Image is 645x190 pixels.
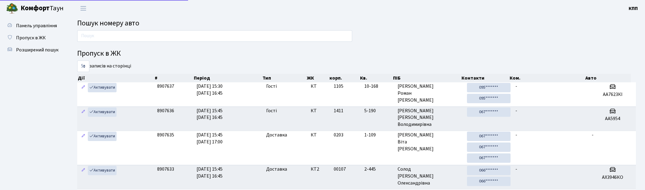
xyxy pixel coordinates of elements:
th: Кв. [359,74,392,82]
img: logo.png [6,2,18,15]
h4: Пропуск в ЖК [77,49,636,58]
span: [DATE] 15:45 [DATE] 17:00 [197,132,223,145]
span: - [515,166,517,172]
span: Пропуск в ЖК [16,34,46,41]
span: [DATE] 15:30 [DATE] 16:45 [197,83,223,97]
span: Розширений пошук [16,47,58,53]
th: ЖК [306,74,329,82]
th: # [154,74,193,82]
span: - [515,83,517,90]
a: Розширений пошук [3,44,64,56]
span: КТ [311,132,329,139]
a: Редагувати [80,166,87,175]
span: 5-190 [364,107,393,114]
span: [PERSON_NAME] Віта [PERSON_NAME] [398,132,462,152]
span: 8907636 [157,107,174,114]
span: 8907633 [157,166,174,172]
span: 8907637 [157,83,174,90]
span: - [515,107,517,114]
span: КТ2 [311,166,329,173]
span: 1411 [334,107,343,114]
span: Солод [PERSON_NAME] Олександрівна [398,166,462,187]
span: [DATE] 15:45 [DATE] 16:45 [197,166,223,179]
span: - [515,132,517,138]
span: [PERSON_NAME] [PERSON_NAME] Володимирівна [398,107,462,128]
span: Таун [21,3,64,14]
span: Доставка [266,132,287,139]
span: Панель управління [16,22,57,29]
span: 1-109 [364,132,393,139]
select: записів на сторінці [77,61,89,72]
input: Пошук [77,30,352,42]
a: Редагувати [80,83,87,92]
span: 1105 [334,83,343,90]
span: КТ [311,83,329,90]
th: Ком. [509,74,585,82]
th: Тип [262,74,306,82]
span: 00107 [334,166,346,172]
button: Переключити навігацію [76,3,91,13]
a: Активувати [88,107,117,117]
a: Панель управління [3,20,64,32]
a: Активувати [88,83,117,92]
span: Гості [266,83,277,90]
th: Період [193,74,262,82]
span: [PERSON_NAME] Роман [PERSON_NAME] [398,83,462,104]
span: [DATE] 15:45 [DATE] 16:45 [197,107,223,121]
span: 8907635 [157,132,174,138]
h5: АА5954 [592,116,633,122]
label: записів на сторінці [77,61,131,72]
h5: АХ3946КО [592,175,633,180]
th: Контакти [461,74,509,82]
span: КТ [311,107,329,114]
a: Активувати [88,132,117,141]
a: Редагувати [80,107,87,117]
a: КПП [629,5,638,12]
span: 0203 [334,132,343,138]
span: Пошук номеру авто [77,18,139,28]
a: Редагувати [80,132,87,141]
b: Комфорт [21,3,50,13]
span: 10-168 [364,83,393,90]
th: Дії [77,74,154,82]
th: ПІБ [392,74,461,82]
span: Гості [266,107,277,114]
h5: АА7623КІ [592,92,633,97]
a: Активувати [88,166,117,175]
span: Доставка [266,166,287,173]
th: корп. [329,74,359,82]
span: - [592,132,594,138]
span: 2-445 [364,166,393,173]
a: Пропуск в ЖК [3,32,64,44]
th: Авто [585,74,631,82]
